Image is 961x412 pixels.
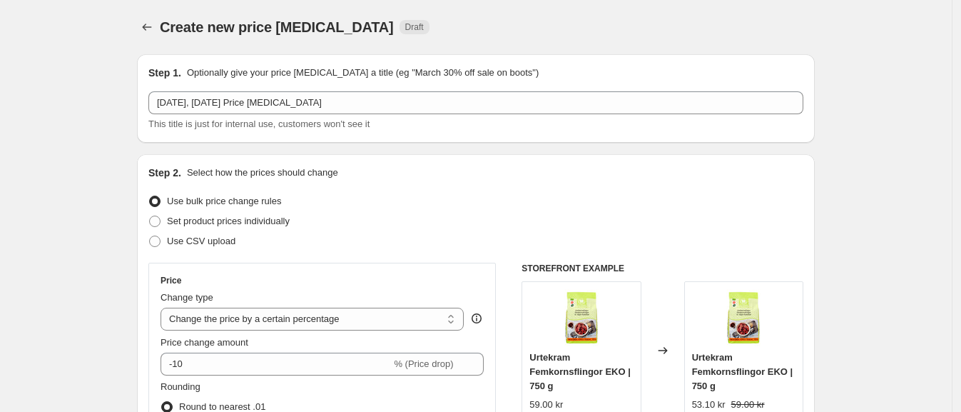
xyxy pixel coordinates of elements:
[187,66,539,80] p: Optionally give your price [MEDICAL_DATA] a title (eg "March 30% off sale on boots")
[715,289,772,346] img: d22fa0b6-36f0-4966-be27-01786ca9a172_80x.jpg
[405,21,424,33] span: Draft
[179,401,265,412] span: Round to nearest .01
[167,196,281,206] span: Use bulk price change rules
[148,166,181,180] h2: Step 2.
[692,398,726,412] div: 53.10 kr
[161,381,200,392] span: Rounding
[161,337,248,348] span: Price change amount
[529,398,563,412] div: 59.00 kr
[148,91,803,114] input: 30% off holiday sale
[394,358,453,369] span: % (Price drop)
[167,236,235,246] span: Use CSV upload
[692,352,793,391] span: Urtekram Femkornsflingor EKO | 750 g
[161,292,213,303] span: Change type
[161,275,181,286] h3: Price
[148,66,181,80] h2: Step 1.
[469,311,484,326] div: help
[187,166,338,180] p: Select how the prices should change
[553,289,610,346] img: d22fa0b6-36f0-4966-be27-01786ca9a172_80x.jpg
[160,19,394,35] span: Create new price [MEDICAL_DATA]
[529,352,631,391] span: Urtekram Femkornsflingor EKO | 750 g
[522,263,803,274] h6: STOREFRONT EXAMPLE
[167,216,290,226] span: Set product prices individually
[161,353,391,376] input: -15
[731,398,765,412] strike: 59.00 kr
[137,17,157,37] button: Price change jobs
[148,119,370,129] span: This title is just for internal use, customers won't see it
